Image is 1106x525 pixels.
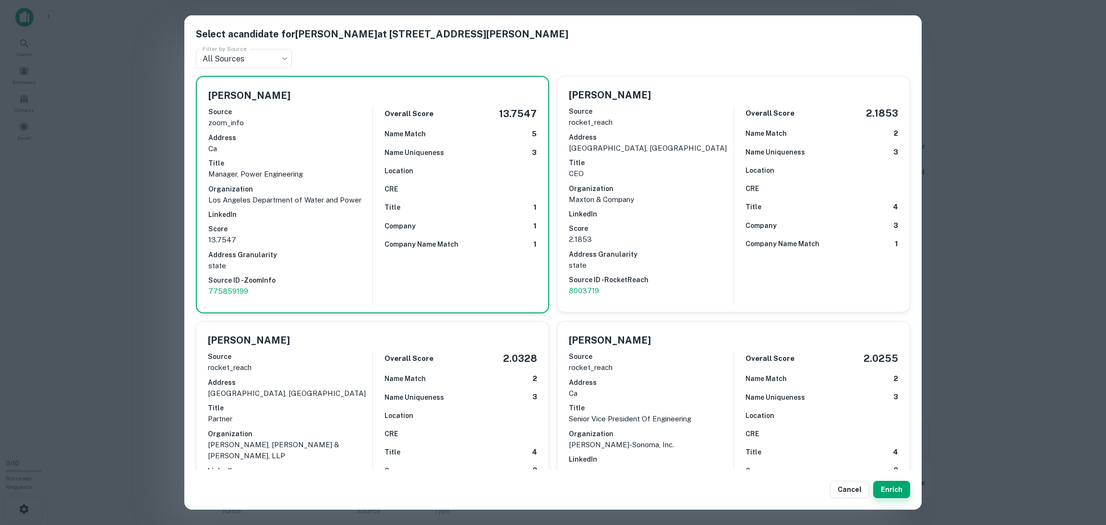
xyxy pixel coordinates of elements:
[385,184,398,194] h6: CRE
[873,481,910,498] button: Enrich
[208,88,290,103] h5: [PERSON_NAME]
[893,447,898,458] h6: 4
[745,373,787,384] h6: Name Match
[208,275,373,286] h6: Source ID - ZoomInfo
[745,465,777,476] h6: Company
[196,27,910,41] h5: Select a candidate for [PERSON_NAME] at [STREET_ADDRESS][PERSON_NAME]
[569,209,733,219] h6: LinkedIn
[569,132,733,143] h6: Address
[208,377,373,388] h6: Address
[1058,448,1106,494] iframe: Chat Widget
[569,454,733,465] h6: LinkedIn
[208,234,373,246] p: 13.7547
[745,353,794,364] h6: Overall Score
[569,88,651,102] h5: [PERSON_NAME]
[569,333,651,347] h5: [PERSON_NAME]
[208,132,373,143] h6: Address
[569,234,733,245] p: 2.1853
[208,351,373,362] h6: Source
[532,129,537,140] h6: 5
[532,392,537,403] h6: 3
[569,274,733,285] h6: Source ID - RocketReach
[533,373,537,384] h6: 2
[569,388,733,399] p: ca
[569,351,733,362] h6: Source
[569,157,733,168] h6: Title
[208,158,373,168] h6: Title
[893,202,898,213] h6: 4
[203,45,247,53] label: Filter by Source
[745,183,759,194] h6: CRE
[208,333,290,347] h5: [PERSON_NAME]
[893,147,898,158] h6: 3
[385,147,444,158] h6: Name Uniqueness
[893,220,898,231] h6: 3
[569,413,733,425] p: Senior Vice President Of Engineering
[745,410,774,421] h6: Location
[895,239,898,250] h6: 1
[208,143,373,155] p: ca
[569,439,733,451] p: [PERSON_NAME]-Sonoma, Inc.
[208,413,373,425] p: Partner
[208,117,373,129] p: zoom_info
[569,249,733,260] h6: Address Granularity
[745,128,787,139] h6: Name Match
[533,202,537,213] h6: 1
[532,147,537,158] h6: 3
[569,117,733,128] p: rocket_reach
[208,250,373,260] h6: Address Granularity
[569,362,733,373] p: rocket_reach
[830,481,869,498] button: Cancel
[569,183,733,194] h6: Organization
[745,220,777,231] h6: Company
[385,129,426,139] h6: Name Match
[385,392,444,403] h6: Name Uniqueness
[533,239,537,250] h6: 1
[569,260,733,271] p: state
[745,202,761,212] h6: Title
[866,106,898,120] h5: 2.1853
[385,465,416,476] h6: Company
[569,223,733,234] h6: Score
[385,410,413,421] h6: Location
[745,165,774,176] h6: Location
[569,429,733,439] h6: Organization
[208,107,373,117] h6: Source
[569,285,733,297] a: 8003719
[208,224,373,234] h6: Score
[385,221,416,231] h6: Company
[894,465,898,476] h6: 2
[208,465,373,476] h6: LinkedIn
[385,353,433,364] h6: Overall Score
[208,194,373,206] p: Los Angeles Department of Water and Power
[208,439,373,462] p: [PERSON_NAME], [PERSON_NAME] & [PERSON_NAME], LLP
[533,221,537,232] h6: 1
[385,239,458,250] h6: Company Name Match
[569,194,733,205] p: Maxton & Company
[208,362,373,373] p: rocket_reach
[745,239,819,249] h6: Company Name Match
[196,49,292,68] div: All Sources
[208,184,373,194] h6: Organization
[745,147,805,157] h6: Name Uniqueness
[208,429,373,439] h6: Organization
[532,447,537,458] h6: 4
[894,128,898,139] h6: 2
[569,168,733,179] p: CEO
[208,260,373,272] p: state
[385,166,413,176] h6: Location
[208,388,373,399] p: [GEOGRAPHIC_DATA], [GEOGRAPHIC_DATA]
[208,403,373,413] h6: Title
[385,108,433,119] h6: Overall Score
[503,351,537,366] h5: 2.0328
[385,429,398,439] h6: CRE
[569,403,733,413] h6: Title
[533,465,537,476] h6: 2
[745,392,805,403] h6: Name Uniqueness
[385,202,400,213] h6: Title
[208,209,373,220] h6: LinkedIn
[569,468,733,479] h6: Score
[499,107,537,121] h5: 13.7547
